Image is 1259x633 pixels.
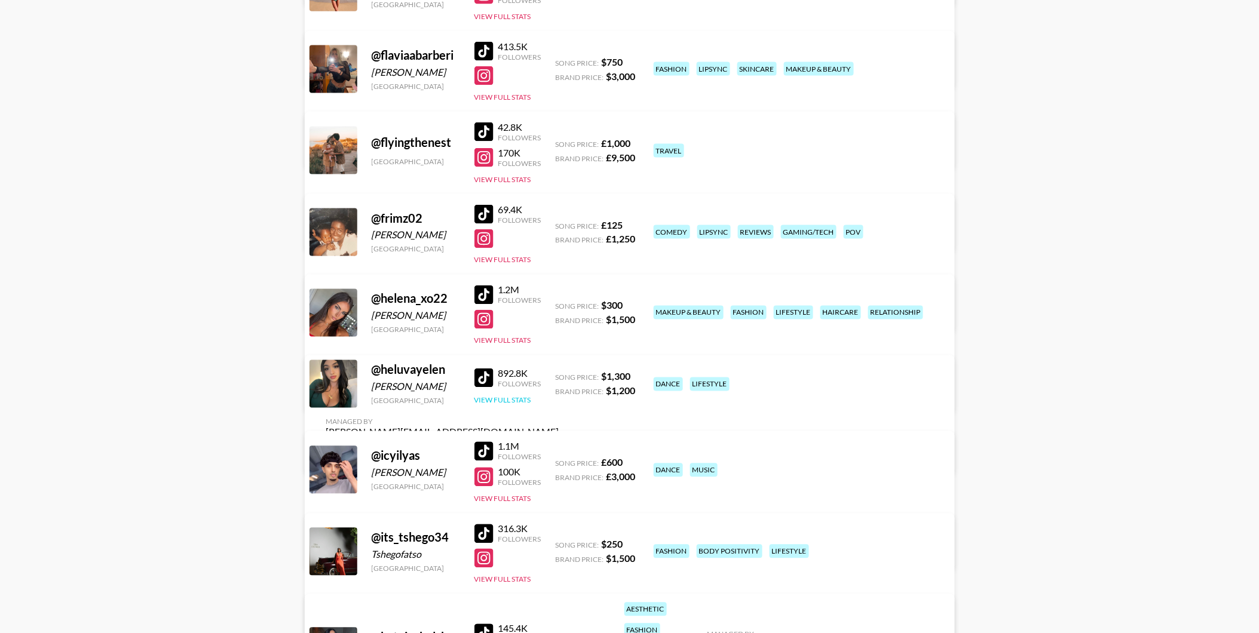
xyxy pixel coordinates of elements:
div: @ helena_xo22 [372,291,460,306]
div: [GEOGRAPHIC_DATA] [372,397,460,405]
div: 69.4K [498,204,541,216]
span: Brand Price: [556,555,604,564]
button: View Full Stats [474,12,531,21]
div: Followers [498,133,541,142]
strong: £ 3,000 [606,471,636,483]
strong: £ 600 [602,457,623,468]
div: @ its_tshego34 [372,530,460,545]
div: dance [654,463,683,477]
div: lipsync [697,225,731,239]
div: Followers [498,296,541,305]
div: 1.1M [498,441,541,453]
div: 42.8K [498,121,541,133]
div: Followers [498,453,541,462]
div: lifestyle [770,545,809,558]
div: Followers [498,478,541,487]
div: dance [654,377,683,391]
span: Song Price: [556,222,599,231]
div: [PERSON_NAME] [372,66,460,78]
div: [GEOGRAPHIC_DATA] [372,245,460,254]
button: View Full Stats [474,256,531,265]
div: 1.2M [498,284,541,296]
div: [PERSON_NAME] [372,310,460,322]
span: Brand Price: [556,316,604,325]
strong: $ 250 [602,539,623,550]
div: @ heluvayelen [372,362,460,377]
span: Brand Price: [556,73,604,82]
div: [GEOGRAPHIC_DATA] [372,325,460,334]
button: View Full Stats [474,396,531,405]
div: Followers [498,53,541,62]
div: music [690,463,718,477]
div: comedy [654,225,690,239]
div: @ frimz02 [372,211,460,226]
button: View Full Stats [474,575,531,584]
strong: $ 1,500 [606,553,636,564]
div: haircare [820,306,861,319]
div: Followers [498,159,541,168]
div: [PERSON_NAME] [372,229,460,241]
strong: £ 9,500 [606,152,636,163]
div: lifestyle [774,306,813,319]
div: relationship [868,306,923,319]
div: Followers [498,216,541,225]
div: [PERSON_NAME] [372,467,460,479]
div: [PERSON_NAME] [372,381,460,393]
strong: £ 1,000 [602,137,631,149]
span: Brand Price: [556,236,604,245]
div: pov [844,225,863,239]
strong: £ 125 [602,219,623,231]
div: makeup & beauty [784,62,854,76]
div: fashion [731,306,767,319]
strong: $ 3,000 [606,70,636,82]
div: gaming/tech [781,225,837,239]
strong: $ 300 [602,300,623,311]
div: lifestyle [690,377,730,391]
div: [GEOGRAPHIC_DATA] [372,483,460,491]
div: aesthetic [624,603,667,616]
strong: $ 1,500 [606,314,636,325]
strong: $ 1,200 [606,385,636,397]
div: Followers [498,380,541,389]
button: View Full Stats [474,494,531,503]
div: [GEOGRAPHIC_DATA] [372,157,460,166]
span: Song Price: [556,59,599,67]
strong: $ 750 [602,56,623,67]
div: travel [654,144,684,158]
span: Song Price: [556,373,599,382]
div: Followers [498,535,541,544]
div: Tshegofatso [372,549,460,561]
div: body positivity [697,545,762,558]
span: Song Price: [556,302,599,311]
div: @ icyilyas [372,448,460,463]
div: 892.8K [498,368,541,380]
button: View Full Stats [474,175,531,184]
div: @ flaviaabarberi [372,48,460,63]
button: View Full Stats [474,93,531,102]
span: Song Price: [556,541,599,550]
span: Brand Price: [556,154,604,163]
div: 413.5K [498,41,541,53]
strong: £ 1,250 [606,233,636,245]
span: Song Price: [556,140,599,149]
span: Brand Price: [556,388,604,397]
div: [GEOGRAPHIC_DATA] [372,564,460,573]
div: 170K [498,147,541,159]
button: View Full Stats [474,336,531,345]
span: Brand Price: [556,474,604,483]
div: lipsync [697,62,730,76]
div: [GEOGRAPHIC_DATA] [372,82,460,91]
div: makeup & beauty [654,306,724,319]
div: reviews [738,225,774,239]
div: 100K [498,466,541,478]
div: 316.3K [498,523,541,535]
div: skincare [737,62,777,76]
div: @ flyingthenest [372,135,460,150]
span: Song Price: [556,459,599,468]
div: fashion [654,62,690,76]
div: [PERSON_NAME][EMAIL_ADDRESS][DOMAIN_NAME] [326,426,559,438]
strong: $ 1,300 [602,371,631,382]
div: fashion [654,545,690,558]
div: Managed By [326,417,559,426]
